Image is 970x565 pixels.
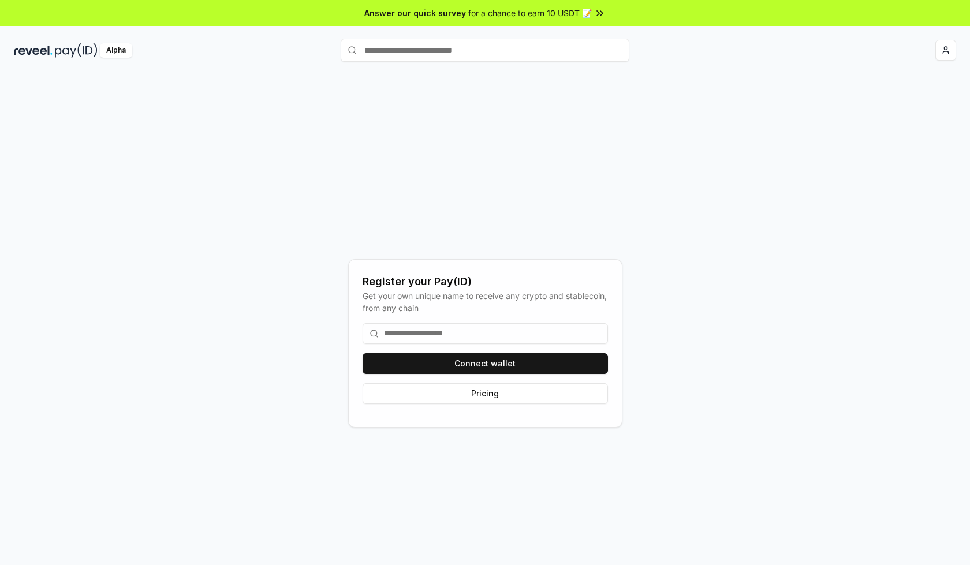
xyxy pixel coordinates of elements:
[364,7,466,19] span: Answer our quick survey
[14,43,53,58] img: reveel_dark
[100,43,132,58] div: Alpha
[55,43,98,58] img: pay_id
[363,290,608,314] div: Get your own unique name to receive any crypto and stablecoin, from any chain
[363,383,608,404] button: Pricing
[468,7,592,19] span: for a chance to earn 10 USDT 📝
[363,274,608,290] div: Register your Pay(ID)
[363,353,608,374] button: Connect wallet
